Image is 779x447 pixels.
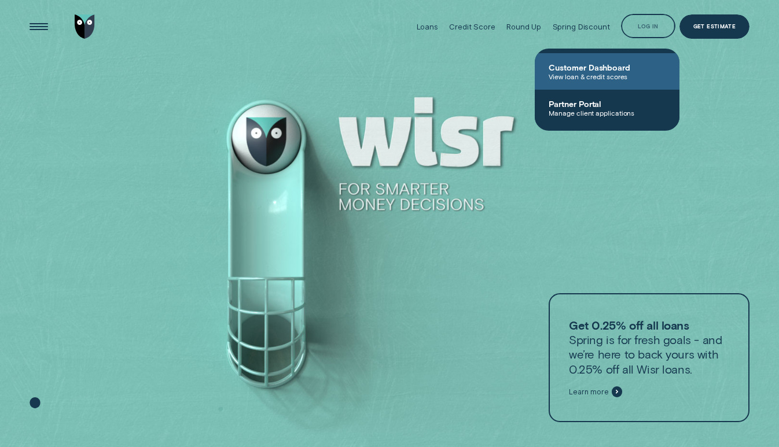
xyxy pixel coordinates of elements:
[621,14,675,38] button: Log in
[449,22,495,31] div: Credit Score
[549,72,666,80] span: View loan & credit scores
[569,318,689,332] strong: Get 0.25% off all loans
[27,14,51,39] button: Open Menu
[549,293,749,422] a: Get 0.25% off all loansSpring is for fresh goals - and we’re here to back yours with 0.25% off al...
[549,99,666,109] span: Partner Portal
[638,21,658,26] div: Log in
[553,22,610,31] div: Spring Discount
[417,22,438,31] div: Loans
[506,22,541,31] div: Round Up
[549,109,666,117] span: Manage client applications
[569,387,609,397] span: Learn more
[75,14,95,39] img: Wisr
[549,62,666,72] span: Customer Dashboard
[535,53,679,90] a: Customer DashboardView loan & credit scores
[569,318,729,376] p: Spring is for fresh goals - and we’re here to back yours with 0.25% off all Wisr loans.
[535,90,679,126] a: Partner PortalManage client applications
[679,14,749,39] a: Get Estimate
